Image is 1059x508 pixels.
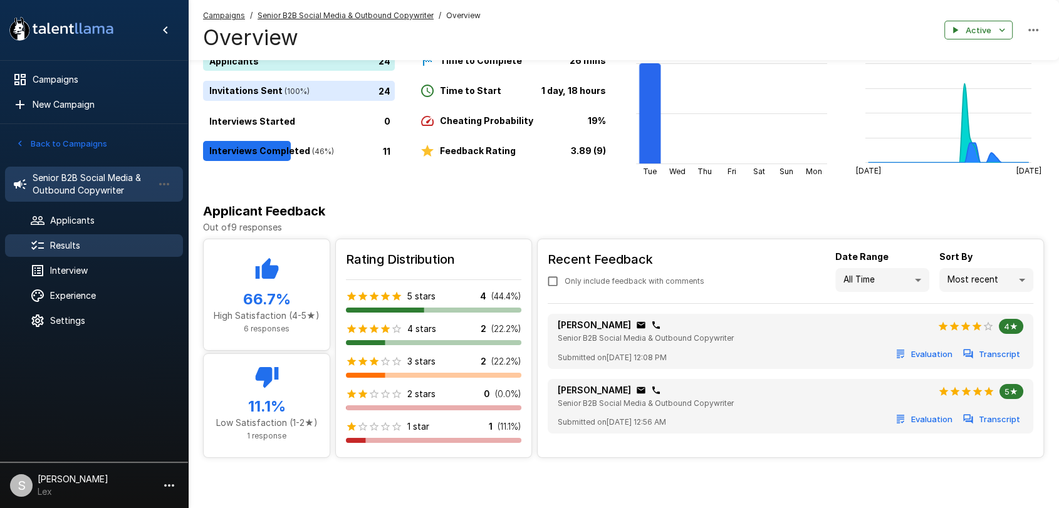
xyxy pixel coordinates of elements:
p: 3 stars [407,355,436,368]
b: 26 mins [570,55,606,66]
b: 1 day, 18 hours [541,85,606,96]
tspan: [DATE] [1016,166,1041,175]
div: Click to copy [651,385,661,395]
div: Click to copy [651,320,661,330]
b: Sort By [939,251,973,262]
p: ( 44.4 %) [491,290,521,303]
tspan: Mon [805,167,822,176]
p: [PERSON_NAME] [558,319,631,331]
h6: Rating Distribution [346,249,521,269]
b: 19% [588,115,606,126]
tspan: Sat [753,167,765,176]
p: ( 11.1 %) [498,420,521,433]
b: 3.89 (9) [571,145,606,156]
p: ( 0.0 %) [495,388,521,400]
span: / [250,9,253,22]
p: 2 [481,355,486,368]
p: 0 [384,114,390,127]
button: Active [944,21,1013,40]
p: 1 [489,420,493,433]
div: Click to copy [636,385,646,395]
h5: 11.1 % [214,397,320,417]
span: Senior B2B Social Media & Outbound Copywriter [558,398,734,408]
button: Evaluation [893,410,956,429]
div: All Time [835,268,929,292]
span: Overview [446,9,481,22]
tspan: Thu [697,167,712,176]
span: Submitted on [DATE] 12:56 AM [558,416,666,428]
p: Out of 9 responses [203,221,1044,234]
tspan: Wed [669,167,686,176]
p: 2 stars [407,388,436,400]
b: Date Range [835,251,889,262]
p: 24 [378,84,390,97]
p: 0 [484,388,490,400]
tspan: Fri [728,167,736,176]
p: 5 stars [407,290,436,303]
u: Senior B2B Social Media & Outbound Copywriter [258,11,434,20]
h4: Overview [203,24,481,51]
span: 1 response [247,431,286,440]
tspan: Sun [780,167,793,176]
span: 6 responses [244,324,290,333]
p: ( 22.2 %) [491,323,521,335]
span: 4★ [999,321,1023,331]
p: [PERSON_NAME] [558,384,631,397]
span: Senior B2B Social Media & Outbound Copywriter [558,333,734,343]
p: 1 star [407,420,429,433]
button: Transcript [961,410,1023,429]
span: Only include feedback with comments [565,275,704,288]
tspan: [DATE] [855,166,880,175]
b: Cheating Probability [440,115,533,126]
p: High Satisfaction (4-5★) [214,309,320,322]
p: 4 stars [407,323,436,335]
span: / [439,9,441,22]
span: 5★ [999,386,1023,397]
u: Campaigns [203,11,245,20]
button: Transcript [961,345,1023,364]
p: 2 [481,323,486,335]
div: Click to copy [636,320,646,330]
b: Applicant Feedback [203,204,325,219]
div: Most recent [939,268,1033,292]
p: ( 22.2 %) [491,355,521,368]
p: 4 [480,290,486,303]
h6: Recent Feedback [548,249,714,269]
span: Submitted on [DATE] 12:08 PM [558,351,667,364]
p: 24 [378,54,390,67]
p: Low Satisfaction (1-2★) [214,417,320,429]
h5: 66.7 % [214,289,320,309]
b: Time to Complete [440,55,522,66]
b: Feedback Rating [440,145,516,156]
b: Time to Start [440,85,501,96]
p: 11 [383,144,390,157]
button: Evaluation [893,345,956,364]
tspan: Tue [643,167,657,176]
